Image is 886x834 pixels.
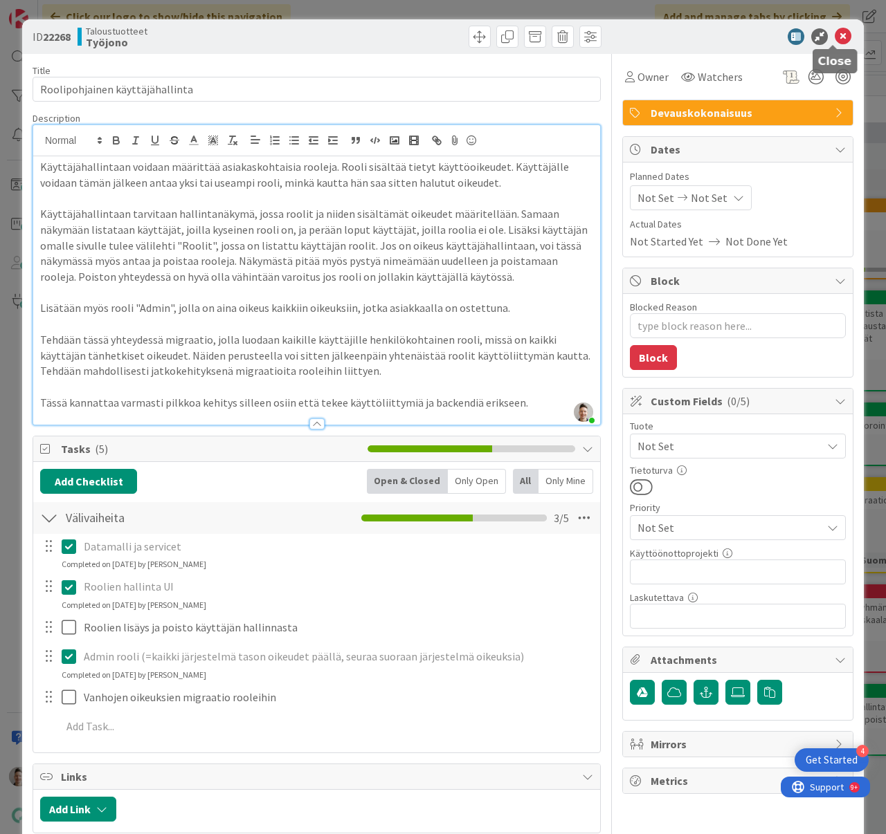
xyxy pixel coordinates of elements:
p: Datamalli ja servicet [84,539,590,555]
label: Laskutettava [630,591,684,604]
p: Lisätään myös rooli "Admin", jolla on aina oikeus kaikkiin oikeuksiin, jotka asiakkaalla on ostet... [40,300,593,316]
p: Tässä kannattaa varmasti pilkkoa kehitys silleen osiin että tekee käyttöliittymiä ja backendiä er... [40,395,593,411]
div: Open & Closed [367,469,448,494]
button: Add Checklist [40,469,137,494]
h5: Close [818,55,852,68]
span: Watchers [698,68,743,85]
span: Attachments [651,651,828,668]
p: Tehdään tässä yhteydessä migraatio, jolla luodaan kaikille käyttäjille henkilökohtainen rooli, mi... [40,332,593,379]
label: Blocked Reason [630,301,697,313]
div: 9+ [70,6,77,17]
label: Käyttöönottoprojekti [630,547,718,559]
label: Title [33,64,51,77]
span: Support [29,2,63,19]
div: Tuote [630,421,846,431]
div: Completed on [DATE] by [PERSON_NAME] [62,558,206,571]
span: ID [33,28,71,45]
span: Taloustuotteet [86,26,147,37]
span: Not Set [638,189,674,206]
span: Metrics [651,772,828,789]
div: Completed on [DATE] by [PERSON_NAME] [62,599,206,611]
span: Description [33,112,80,124]
div: Tietoturva [630,465,846,475]
p: Admin rooli (=kaikki järjestelmä tason oikeudet päällä, seuraa suoraan järjestelmä oikeuksia) [84,649,590,665]
span: Dates [651,141,828,158]
span: Not Set [691,189,727,206]
span: Block [651,272,828,289]
div: Only Mine [539,469,593,494]
input: type card name here... [33,77,601,102]
span: Mirrors [651,736,828,752]
span: Not Started Yet [630,233,703,250]
span: ( 5 ) [95,442,108,456]
img: chwsQljfBTcKhy88xB9SmiPz5Ih6cdfk.JPG [574,402,593,422]
div: 4 [856,745,869,757]
span: Not Done Yet [725,233,788,250]
span: Tasks [61,441,361,457]
b: 22268 [43,30,71,44]
div: All [513,469,539,494]
span: Links [61,768,575,785]
p: Vanhojen oikeuksien migraatio rooleihin [84,689,590,705]
span: Actual Dates [630,217,846,232]
span: Planned Dates [630,169,846,184]
div: Priority [630,503,846,512]
p: Roolien hallinta UI [84,579,590,595]
b: Työjono [86,37,147,48]
input: Add Checklist... [61,506,291,530]
span: 3 / 5 [554,510,569,526]
span: Not Set [638,518,815,537]
span: Owner [638,68,669,85]
div: Only Open [448,469,506,494]
span: ( 0/5 ) [727,394,750,408]
p: Käyttäjähallintaan voidaan määrittää asiakaskohtaisia rooleja. Rooli sisältää tietyt käyttöoikeud... [40,159,593,190]
span: Custom Fields [651,393,828,409]
span: Devauskokonaisuus [651,104,828,121]
div: Open Get Started checklist, remaining modules: 4 [795,748,869,772]
p: Roolien lisäys ja poisto käyttäjän hallinnasta [84,620,590,636]
div: Get Started [806,753,858,767]
div: Completed on [DATE] by [PERSON_NAME] [62,669,206,681]
span: Not Set [638,436,815,456]
p: Käyttäjähallintaan tarvitaan hallintanäkymä, jossa roolit ja niiden sisältämät oikeudet määritell... [40,206,593,285]
button: Add Link [40,797,116,822]
button: Block [630,345,677,370]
